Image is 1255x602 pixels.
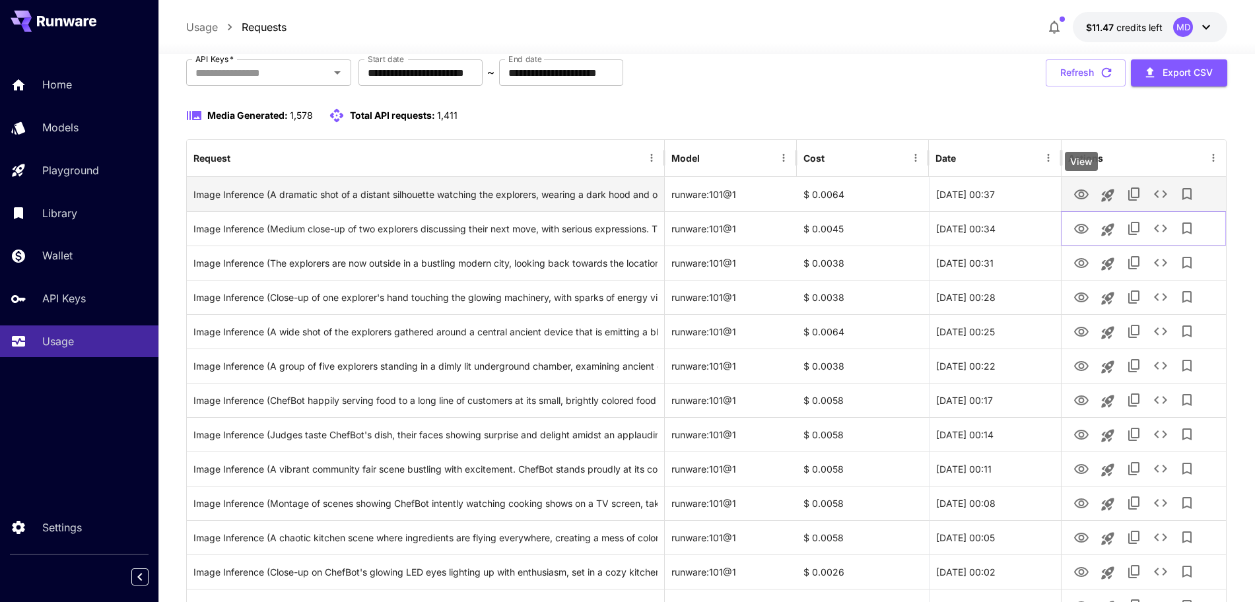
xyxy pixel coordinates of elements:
div: 01 Oct, 2025 00:37 [929,177,1061,211]
label: Start date [368,53,404,65]
button: View [1068,283,1095,310]
div: Click to copy prompt [193,384,658,417]
div: Click to copy prompt [193,349,658,383]
button: Sort [957,149,976,167]
button: See details [1147,490,1174,516]
div: Click to copy prompt [193,315,658,349]
div: $ 0.0026 [797,554,929,589]
span: 1,578 [290,110,313,121]
button: Copy TaskUUID [1121,215,1147,242]
div: Click to copy prompt [193,452,658,486]
button: View [1068,420,1095,448]
button: View [1068,318,1095,345]
div: runware:101@1 [665,349,797,383]
span: credits left [1116,22,1163,33]
div: Click to copy prompt [193,486,658,520]
button: Copy TaskUUID [1121,352,1147,379]
button: See details [1147,421,1174,448]
p: Settings [42,519,82,535]
button: See details [1147,215,1174,242]
button: Launch in playground [1095,182,1121,209]
button: Copy TaskUUID [1121,558,1147,585]
div: runware:101@1 [665,520,797,554]
div: 01 Oct, 2025 00:31 [929,246,1061,280]
div: $ 0.0064 [797,314,929,349]
button: Copy TaskUUID [1121,421,1147,448]
button: $11.4748MD [1073,12,1227,42]
button: Launch in playground [1095,525,1121,552]
div: Click to copy prompt [193,281,658,314]
button: Launch in playground [1095,354,1121,380]
label: End date [508,53,541,65]
button: Sort [701,149,720,167]
button: See details [1147,524,1174,551]
button: Add to library [1174,284,1200,310]
div: $ 0.0058 [797,383,929,417]
button: View [1068,180,1095,207]
a: Requests [242,19,287,35]
div: runware:101@1 [665,177,797,211]
div: 01 Oct, 2025 00:25 [929,314,1061,349]
button: Launch in playground [1095,457,1121,483]
div: MD [1173,17,1193,37]
div: runware:101@1 [665,383,797,417]
button: Menu [642,149,661,167]
div: 01 Oct, 2025 00:17 [929,383,1061,417]
div: 01 Oct, 2025 00:11 [929,451,1061,486]
button: View [1068,352,1095,379]
div: $ 0.0058 [797,417,929,451]
div: runware:101@1 [665,554,797,589]
div: Click to copy prompt [193,521,658,554]
button: Launch in playground [1095,285,1121,312]
button: Add to library [1174,421,1200,448]
div: 01 Oct, 2025 00:14 [929,417,1061,451]
div: $ 0.0038 [797,280,929,314]
div: 01 Oct, 2025 00:22 [929,349,1061,383]
div: $ 0.0038 [797,246,929,280]
div: $ 0.0045 [797,211,929,246]
button: Menu [1204,149,1223,167]
div: 01 Oct, 2025 00:02 [929,554,1061,589]
button: View [1068,558,1095,585]
button: See details [1147,318,1174,345]
button: Copy TaskUUID [1121,284,1147,310]
button: Menu [1039,149,1058,167]
button: Add to library [1174,215,1200,242]
button: View [1068,523,1095,551]
button: See details [1147,250,1174,276]
div: Cost [803,152,825,164]
div: Collapse sidebar [141,565,158,589]
button: View [1068,489,1095,516]
div: 01 Oct, 2025 00:34 [929,211,1061,246]
div: runware:101@1 [665,280,797,314]
p: Wallet [42,248,73,263]
button: Copy TaskUUID [1121,524,1147,551]
div: Date [935,152,956,164]
p: Playground [42,162,99,178]
button: Add to library [1174,181,1200,207]
button: Menu [906,149,925,167]
button: Collapse sidebar [131,568,149,585]
button: Export CSV [1131,59,1227,86]
button: Add to library [1174,490,1200,516]
p: ~ [487,65,494,81]
div: runware:101@1 [665,486,797,520]
button: Menu [774,149,793,167]
button: Add to library [1174,352,1200,379]
div: 01 Oct, 2025 00:28 [929,280,1061,314]
button: Launch in playground [1095,319,1121,346]
p: API Keys [42,290,86,306]
button: See details [1147,352,1174,379]
button: Launch in playground [1095,560,1121,586]
button: Sort [232,149,250,167]
button: Copy TaskUUID [1121,490,1147,516]
div: runware:101@1 [665,246,797,280]
nav: breadcrumb [186,19,287,35]
label: API Keys [195,53,234,65]
div: 01 Oct, 2025 00:08 [929,486,1061,520]
div: runware:101@1 [665,417,797,451]
button: Refresh [1046,59,1126,86]
button: Launch in playground [1095,251,1121,277]
button: Add to library [1174,318,1200,345]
